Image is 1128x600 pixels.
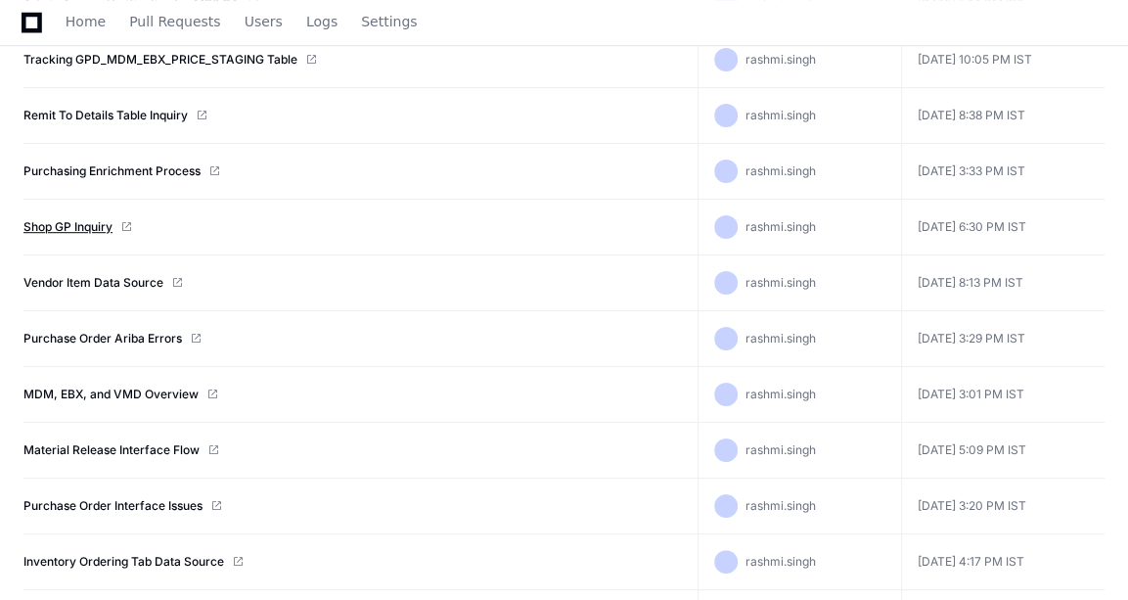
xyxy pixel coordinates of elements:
[745,331,816,346] span: rashmi.singh
[745,163,816,178] span: rashmi.singh
[901,200,1105,255] td: [DATE] 6:30 PM IST
[745,554,816,569] span: rashmi.singh
[901,479,1105,534] td: [DATE] 3:20 PM IST
[901,32,1105,88] td: [DATE] 10:05 PM IST
[23,219,113,235] a: Shop GP Inquiry
[23,498,203,514] a: Purchase Order Interface Issues
[901,311,1105,367] td: [DATE] 3:29 PM IST
[306,16,338,27] span: Logs
[745,108,816,122] span: rashmi.singh
[129,16,220,27] span: Pull Requests
[745,219,816,234] span: rashmi.singh
[745,498,816,513] span: rashmi.singh
[745,387,816,401] span: rashmi.singh
[745,52,816,67] span: rashmi.singh
[745,442,816,457] span: rashmi.singh
[23,163,201,179] a: Purchasing Enrichment Process
[23,52,297,68] a: Tracking GPD_MDM_EBX_PRICE_STAGING Table
[901,88,1105,144] td: [DATE] 8:38 PM IST
[901,144,1105,200] td: [DATE] 3:33 PM IST
[23,387,199,402] a: MDM, EBX, and VMD Overview
[23,331,182,346] a: Purchase Order Ariba Errors
[901,534,1105,590] td: [DATE] 4:17 PM IST
[901,367,1105,423] td: [DATE] 3:01 PM IST
[901,423,1105,479] td: [DATE] 5:09 PM IST
[23,108,188,123] a: Remit To Details Table Inquiry
[361,16,417,27] span: Settings
[23,275,163,291] a: Vendor Item Data Source
[23,442,200,458] a: Material Release Interface Flow
[245,16,283,27] span: Users
[66,16,106,27] span: Home
[23,554,224,570] a: Inventory Ordering Tab Data Source
[745,275,816,290] span: rashmi.singh
[901,255,1105,311] td: [DATE] 8:13 PM IST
